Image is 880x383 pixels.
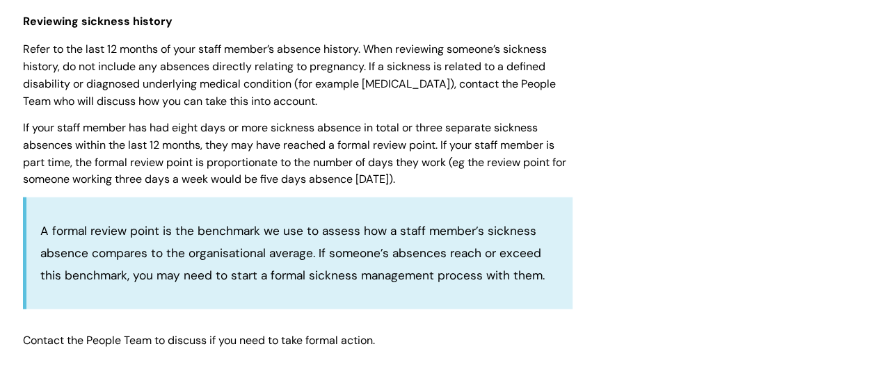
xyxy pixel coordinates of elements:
[40,223,545,284] span: A formal review point is the benchmark we use to assess how a staff member’s sickness absence com...
[23,120,566,186] span: If your staff member has had eight days or more sickness absence in total or three separate sickn...
[23,333,375,348] span: Contact the People Team to discuss if you need to take formal action.
[23,42,556,108] span: Refer to the last 12 months of your staff member’s absence history. When reviewing someone’s sick...
[23,14,173,28] span: Reviewing sickness history
[168,94,315,108] span: ou can take this into account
